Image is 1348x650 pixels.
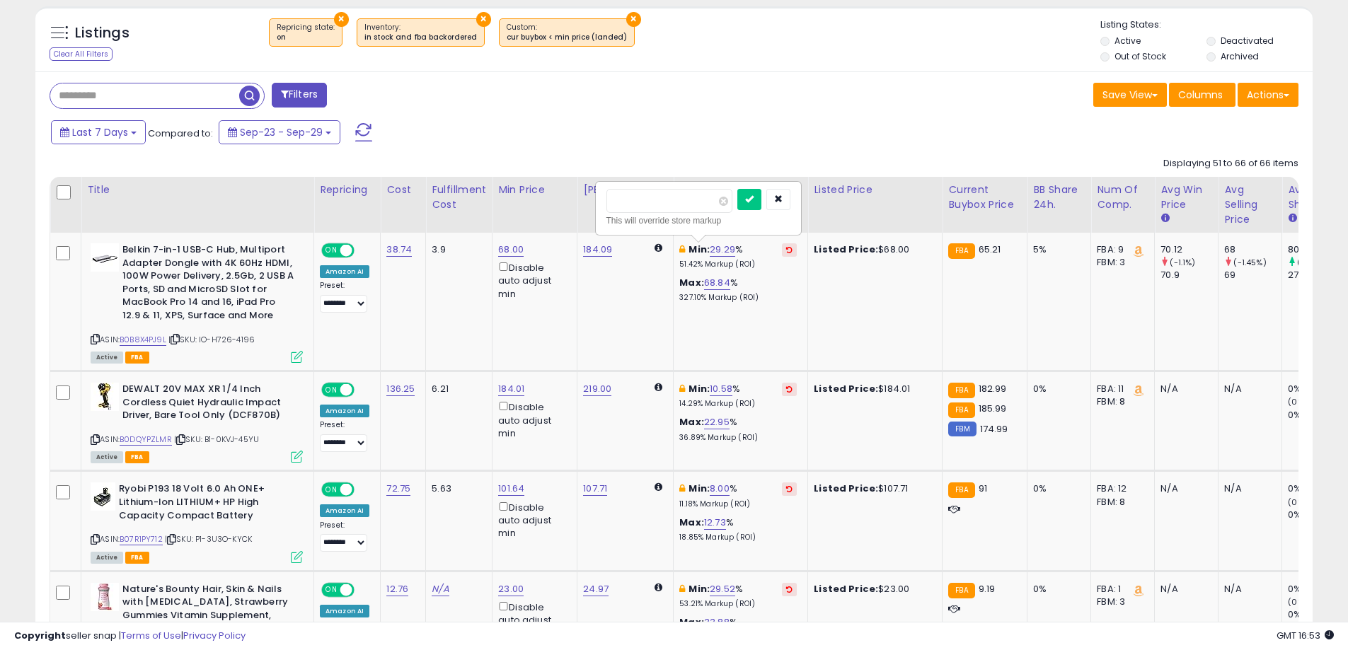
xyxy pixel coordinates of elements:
[1233,257,1266,268] small: (-1.45%)
[948,482,974,498] small: FBA
[1160,182,1212,212] div: Avg Win Price
[979,582,996,596] span: 9.19
[1238,83,1298,107] button: Actions
[1224,182,1276,227] div: Avg Selling Price
[1097,256,1144,269] div: FBM: 3
[583,243,612,257] a: 184.09
[91,383,303,461] div: ASIN:
[1169,83,1235,107] button: Columns
[498,260,566,301] div: Disable auto adjust min
[87,182,308,197] div: Title
[689,243,710,256] b: Min:
[606,214,790,228] div: This will override store markup
[1163,157,1298,170] div: Displaying 51 to 66 of 66 items
[125,552,149,564] span: FBA
[710,582,735,596] a: 29.52
[814,582,878,596] b: Listed Price:
[689,482,710,495] b: Min:
[1033,482,1080,495] div: 0%
[320,405,369,417] div: Amazon AI
[679,277,797,303] div: %
[1224,482,1271,495] div: N/A
[323,245,340,257] span: ON
[814,583,931,596] div: $23.00
[364,22,477,43] span: Inventory :
[583,482,607,496] a: 107.71
[352,584,375,596] span: OFF
[679,583,797,609] div: %
[679,182,802,212] div: Profit [PERSON_NAME] on Min/Max
[679,499,797,509] p: 11.18% Markup (ROI)
[814,382,878,395] b: Listed Price:
[174,434,259,445] span: | SKU: B1-0KVJ-45YU
[1288,482,1345,495] div: 0%
[120,533,163,545] a: B07R1PY712
[1097,383,1144,395] div: FBA: 11
[1160,482,1207,495] div: N/A
[320,182,374,197] div: Repricing
[432,182,486,212] div: Fulfillment Cost
[679,416,797,442] div: %
[1033,383,1080,395] div: 0%
[498,382,524,396] a: 184.01
[14,629,66,642] strong: Copyright
[277,22,335,43] span: Repricing state :
[948,182,1021,212] div: Current Buybox Price
[679,293,797,303] p: 327.10% Markup (ROI)
[980,422,1008,436] span: 174.99
[1288,243,1345,256] div: 80%
[91,352,123,364] span: All listings currently available for purchase on Amazon
[121,629,181,642] a: Terms of Use
[277,33,335,42] div: on
[679,533,797,542] p: 18.85% Markup (ROI)
[1160,212,1169,225] small: Avg Win Price.
[364,33,477,42] div: in stock and fba backordered
[219,120,340,144] button: Sep-23 - Sep-29
[386,482,410,496] a: 72.75
[979,243,1001,256] span: 65.21
[122,243,294,325] b: Belkin 7-in-1 USB-C Hub, Multiport Adapter Dongle with 4K 60Hz HDMI, 100W Power Delivery, 2.5Gb, ...
[476,12,491,27] button: ×
[679,599,797,609] p: 53.21% Markup (ROI)
[1288,396,1308,407] small: (0%)
[689,582,710,596] b: Min:
[679,243,797,269] div: %
[679,276,704,289] b: Max:
[498,243,524,257] a: 68.00
[1288,212,1296,225] small: Avg BB Share.
[352,245,375,257] span: OFF
[91,552,123,564] span: All listings currently available for purchase on Amazon
[125,352,149,364] span: FBA
[1033,583,1080,596] div: 0%
[1097,496,1144,509] div: FBM: 8
[1097,182,1148,212] div: Num of Comp.
[1224,583,1271,596] div: N/A
[1093,83,1167,107] button: Save View
[948,583,974,598] small: FBA
[498,582,524,596] a: 23.00
[1160,243,1218,256] div: 70.12
[91,243,119,272] img: 3189E1TVlvL._SL40_.jpg
[51,120,146,144] button: Last 7 Days
[498,482,524,496] a: 101.64
[14,629,246,643] div: seller snap | |
[1288,583,1345,596] div: 0%
[148,127,213,140] span: Compared to:
[679,516,704,529] b: Max:
[1170,257,1195,268] small: (-1.1%)
[91,482,115,511] img: 31SuTWnnr+L._SL40_.jpg
[1224,269,1281,282] div: 69
[432,383,481,395] div: 6.21
[1160,383,1207,395] div: N/A
[814,482,878,495] b: Listed Price:
[679,383,797,409] div: %
[323,384,340,396] span: ON
[498,499,566,540] div: Disable auto adjust min
[323,484,340,496] span: ON
[1224,243,1281,256] div: 68
[320,420,369,452] div: Preset:
[1160,269,1218,282] div: 70.9
[1114,35,1141,47] label: Active
[498,599,566,640] div: Disable auto adjust min
[1097,482,1144,495] div: FBA: 12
